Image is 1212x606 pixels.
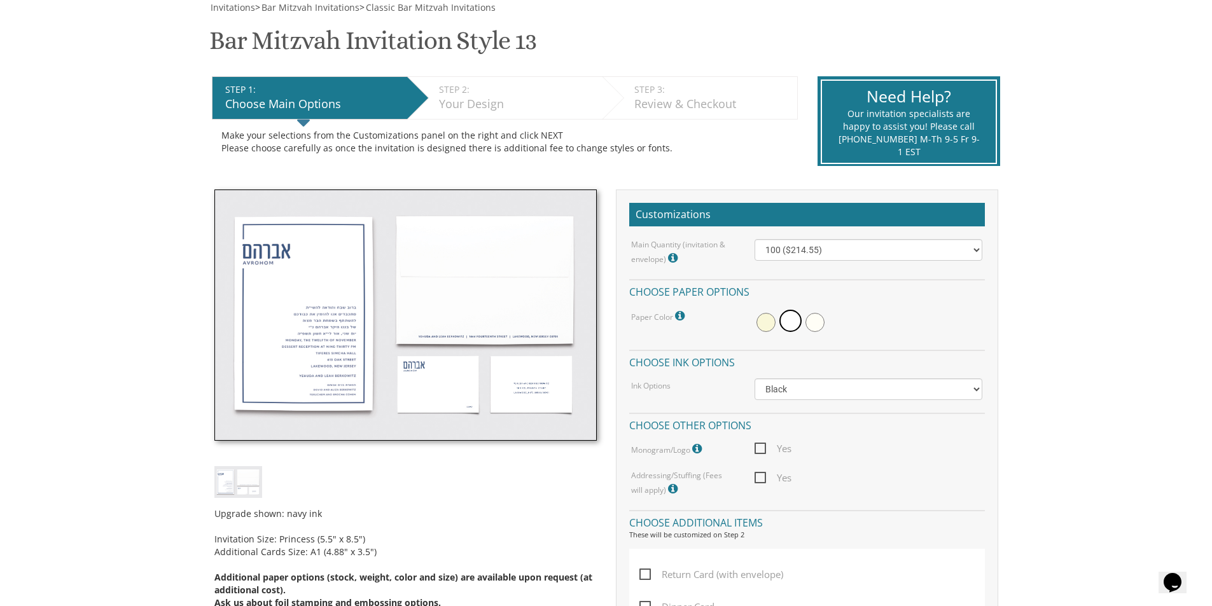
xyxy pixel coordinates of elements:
div: STEP 2: [439,83,596,96]
iframe: chat widget [1159,555,1199,593]
span: Additional paper options (stock, weight, color and size) are available upon request (at additiona... [214,571,592,596]
div: Need Help? [838,85,980,108]
div: STEP 3: [634,83,791,96]
img: bminv-thumb-13.jpg [214,466,262,497]
h4: Choose ink options [629,350,985,372]
label: Monogram/Logo [631,441,705,457]
span: Invitations [211,1,255,13]
div: Make your selections from the Customizations panel on the right and click NEXT Please choose care... [221,129,788,155]
span: Bar Mitzvah Invitations [261,1,359,13]
h4: Choose additional items [629,510,985,532]
span: > [359,1,496,13]
div: Review & Checkout [634,96,791,113]
div: STEP 1: [225,83,401,96]
span: Yes [755,441,791,457]
a: Classic Bar Mitzvah Invitations [365,1,496,13]
div: Our invitation specialists are happy to assist you! Please call [PHONE_NUMBER] M-Th 9-5 Fr 9-1 EST [838,107,980,158]
label: Main Quantity (invitation & envelope) [631,239,735,266]
div: These will be customized on Step 2 [629,530,985,540]
h4: Choose paper options [629,279,985,301]
label: Ink Options [631,380,671,391]
a: Invitations [209,1,255,13]
img: bminv-thumb-13.jpg [214,189,597,441]
label: Paper Color [631,308,688,324]
h1: Bar Mitzvah Invitation Style 13 [209,27,536,64]
h4: Choose other options [629,413,985,435]
div: Choose Main Options [225,96,401,113]
h2: Customizations [629,203,985,227]
span: Yes [755,470,791,486]
span: > [255,1,359,13]
span: Classic Bar Mitzvah Invitations [366,1,496,13]
span: Return Card (with envelope) [639,567,783,582]
label: Addressing/Stuffing (Fees will apply) [631,470,735,497]
div: Your Design [439,96,596,113]
a: Bar Mitzvah Invitations [260,1,359,13]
